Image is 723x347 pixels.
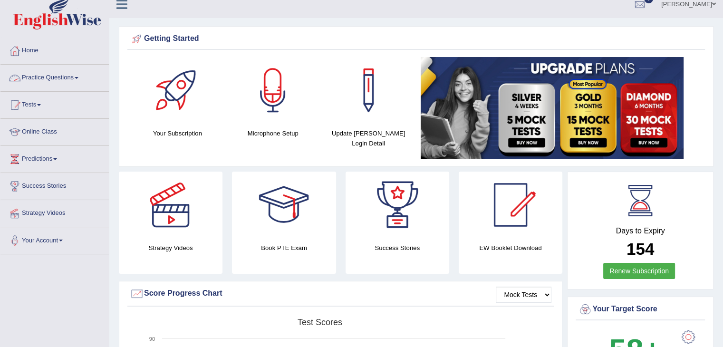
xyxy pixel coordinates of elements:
[230,128,316,138] h4: Microphone Setup
[0,119,109,143] a: Online Class
[578,302,703,317] div: Your Target Score
[130,287,551,301] div: Score Progress Chart
[0,65,109,88] a: Practice Questions
[0,92,109,116] a: Tests
[149,336,155,342] text: 90
[326,128,412,148] h4: Update [PERSON_NAME] Login Detail
[603,263,675,279] a: Renew Subscription
[421,57,684,159] img: small5.jpg
[0,173,109,197] a: Success Stories
[459,243,562,253] h4: EW Booklet Download
[232,243,336,253] h4: Book PTE Exam
[627,240,654,258] b: 154
[346,243,449,253] h4: Success Stories
[130,32,703,46] div: Getting Started
[298,318,342,327] tspan: Test scores
[578,227,703,235] h4: Days to Expiry
[0,227,109,251] a: Your Account
[119,243,222,253] h4: Strategy Videos
[0,38,109,61] a: Home
[135,128,221,138] h4: Your Subscription
[0,146,109,170] a: Predictions
[0,200,109,224] a: Strategy Videos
